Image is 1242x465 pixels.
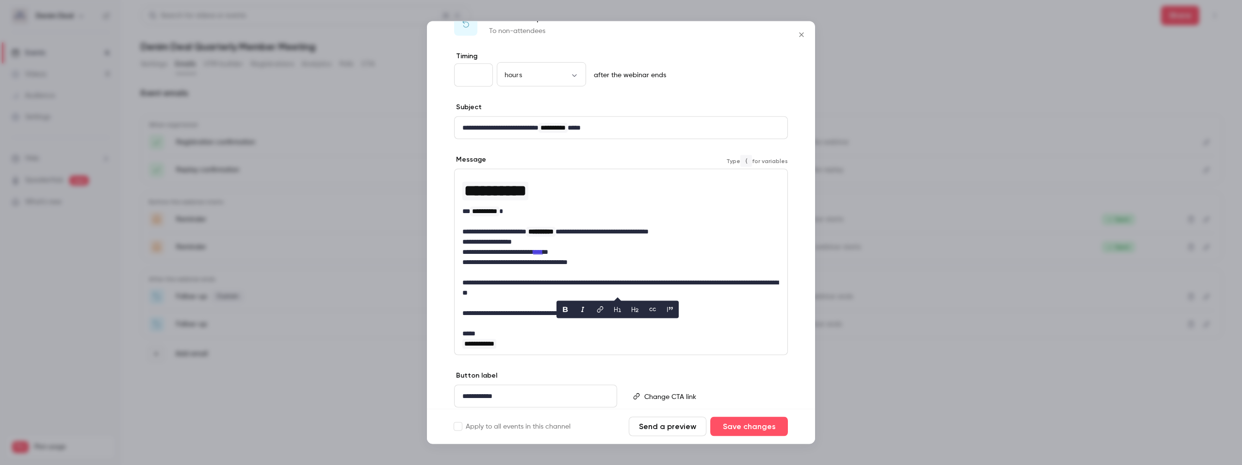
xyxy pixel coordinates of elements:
button: Close [792,25,811,45]
span: Type for variables [726,155,788,166]
code: { [740,155,752,166]
label: Apply to all events in this channel [454,422,571,432]
button: italic [575,302,590,317]
button: link [592,302,608,317]
div: editor [455,117,787,139]
label: Message [454,155,486,165]
label: Button label [454,371,497,381]
p: To non-attendees [489,26,564,36]
div: editor [455,169,787,355]
button: bold [557,302,573,317]
button: blockquote [662,302,678,317]
button: Send a preview [629,417,706,436]
button: Save changes [710,417,788,436]
div: editor [455,385,617,407]
label: Timing [454,51,788,61]
div: hours [497,70,586,80]
label: Subject [454,102,482,112]
p: after the webinar ends [590,70,666,80]
div: editor [640,385,787,408]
